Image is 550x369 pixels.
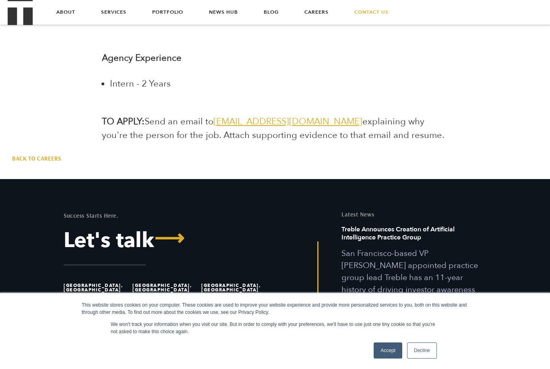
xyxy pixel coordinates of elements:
[64,230,269,251] a: Let's Talk
[374,342,402,359] a: Accept
[213,115,362,128] a: [EMAIL_ADDRESS][DOMAIN_NAME]
[201,275,267,300] li: [GEOGRAPHIC_DATA], [GEOGRAPHIC_DATA]
[102,52,182,64] strong: Agency Experience
[12,155,61,163] a: Back to Careers
[82,301,468,316] div: This website stores cookies on your computer. These cookies are used to improve your website expe...
[341,225,486,320] a: Read this article
[132,275,198,300] li: [GEOGRAPHIC_DATA], [GEOGRAPHIC_DATA]
[341,247,486,320] p: San Francisco-based VP [PERSON_NAME] appointed practice group lead Treble has an 11-year history ...
[407,342,437,359] a: Decline
[102,115,145,128] b: TO APPLY:
[154,228,184,249] span: ⟶
[64,212,118,219] mark: Success Starts Here.
[111,321,439,335] p: We won't track your information when you visit our site. But in order to comply with your prefere...
[145,115,213,128] span: Send an email to
[341,225,486,247] h6: Treble Announces Creation of Artificial Intelligence Practice Group
[64,275,129,300] li: [GEOGRAPHIC_DATA], [GEOGRAPHIC_DATA]
[341,211,486,217] h5: Latest News
[110,77,449,91] li: Intern - 2 Years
